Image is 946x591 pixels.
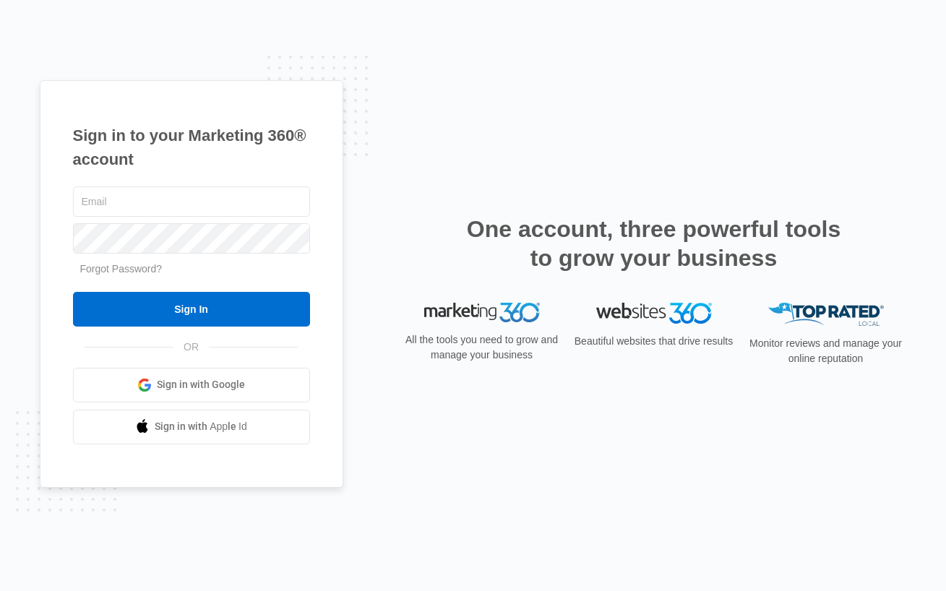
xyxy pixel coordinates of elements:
[173,340,209,355] span: OR
[401,332,563,363] p: All the tools you need to grow and manage your business
[73,186,310,217] input: Email
[73,292,310,327] input: Sign In
[768,303,884,327] img: Top Rated Local
[155,419,247,434] span: Sign in with Apple Id
[73,410,310,444] a: Sign in with Apple Id
[573,334,735,349] p: Beautiful websites that drive results
[80,263,163,275] a: Forgot Password?
[596,303,712,324] img: Websites 360
[424,303,540,323] img: Marketing 360
[73,368,310,402] a: Sign in with Google
[745,336,907,366] p: Monitor reviews and manage your online reputation
[463,215,846,272] h2: One account, three powerful tools to grow your business
[157,377,245,392] span: Sign in with Google
[73,124,310,171] h1: Sign in to your Marketing 360® account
